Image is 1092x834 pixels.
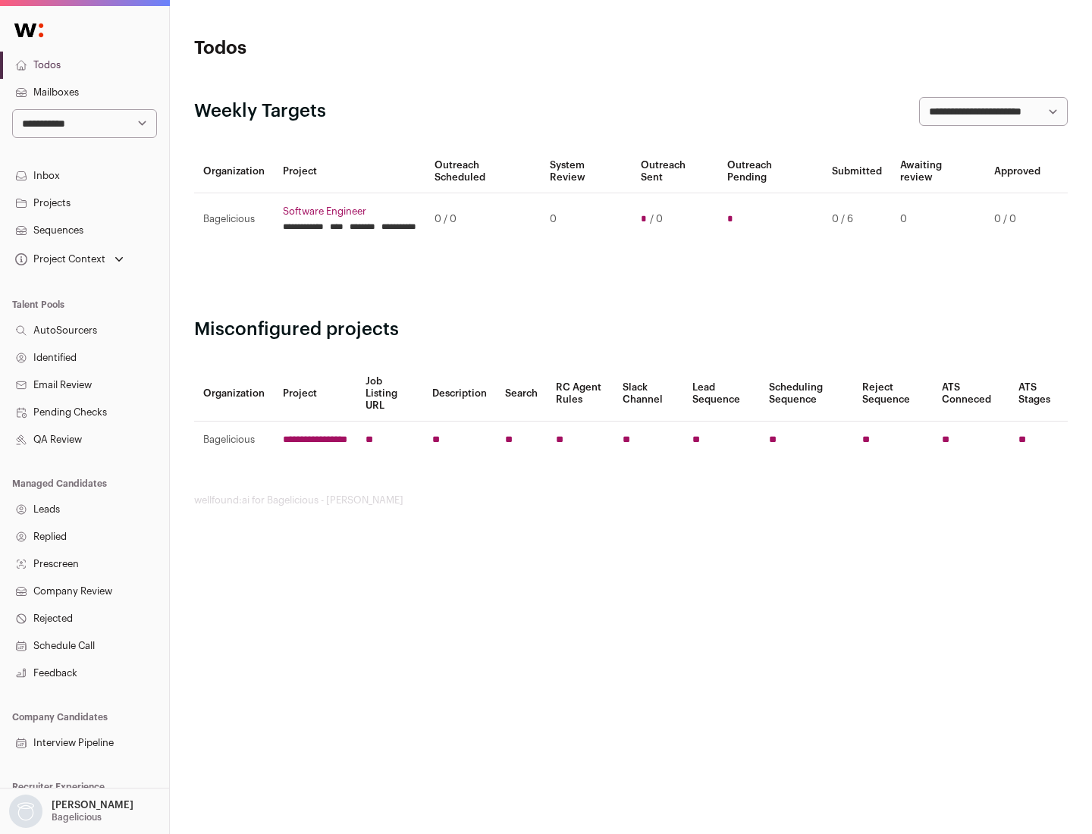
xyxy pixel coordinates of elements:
td: Bagelicious [194,422,274,459]
p: [PERSON_NAME] [52,799,133,811]
th: Reject Sequence [853,366,934,422]
p: Bagelicious [52,811,102,823]
footer: wellfound:ai for Bagelicious - [PERSON_NAME] [194,494,1068,506]
button: Open dropdown [6,795,136,828]
th: Organization [194,150,274,193]
td: 0 / 0 [985,193,1050,246]
span: / 0 [650,213,663,225]
h2: Misconfigured projects [194,318,1068,342]
th: Outreach Sent [632,150,719,193]
th: ATS Conneced [933,366,1009,422]
th: Lead Sequence [683,366,760,422]
th: Organization [194,366,274,422]
img: nopic.png [9,795,42,828]
td: 0 / 6 [823,193,891,246]
th: Awaiting review [891,150,985,193]
th: Description [423,366,496,422]
h1: Todos [194,36,485,61]
th: Submitted [823,150,891,193]
th: ATS Stages [1009,366,1068,422]
th: Search [496,366,547,422]
th: Outreach Pending [718,150,822,193]
td: 0 / 0 [425,193,541,246]
th: Approved [985,150,1050,193]
h2: Weekly Targets [194,99,326,124]
td: Bagelicious [194,193,274,246]
th: Scheduling Sequence [760,366,853,422]
td: 0 [541,193,631,246]
th: Project [274,150,425,193]
th: RC Agent Rules [547,366,613,422]
th: Slack Channel [613,366,683,422]
img: Wellfound [6,15,52,45]
th: Project [274,366,356,422]
th: Outreach Scheduled [425,150,541,193]
th: System Review [541,150,631,193]
td: 0 [891,193,985,246]
a: Software Engineer [283,205,416,218]
th: Job Listing URL [356,366,423,422]
div: Project Context [12,253,105,265]
button: Open dropdown [12,249,127,270]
